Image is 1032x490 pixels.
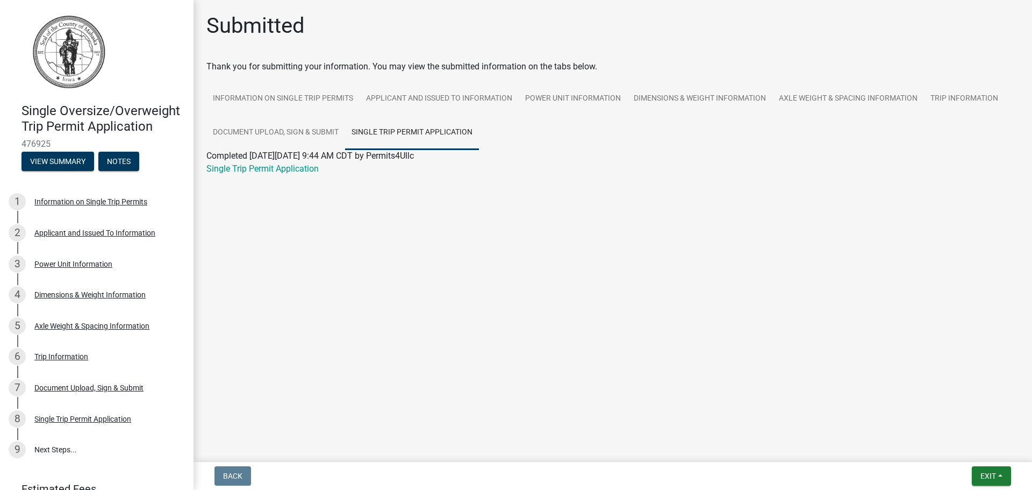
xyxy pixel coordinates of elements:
div: Document Upload, Sign & Submit [34,384,144,392]
h1: Submitted [206,13,305,39]
div: Dimensions & Weight Information [34,291,146,299]
div: Power Unit Information [34,260,112,268]
span: Exit [980,472,996,480]
div: 3 [9,255,26,273]
wm-modal-confirm: Summary [21,158,94,166]
a: Dimensions & Weight Information [627,82,772,116]
img: Mahaska County, Iowa [21,11,117,92]
button: Notes [98,152,139,171]
div: Axle Weight & Spacing Information [34,322,149,330]
span: 476925 [21,139,172,149]
a: Document Upload, Sign & Submit [206,116,345,150]
button: View Summary [21,152,94,171]
div: Applicant and Issued To Information [34,229,155,237]
span: Back [223,472,242,480]
div: 8 [9,410,26,428]
div: Information on Single Trip Permits [34,198,147,205]
a: Power Unit Information [519,82,627,116]
button: Exit [972,466,1011,486]
div: 6 [9,348,26,365]
div: 2 [9,224,26,242]
a: Information on Single Trip Permits [206,82,360,116]
a: Applicant and Issued To Information [360,82,519,116]
span: Completed [DATE][DATE] 9:44 AM CDT by Permits4Ullc [206,151,414,161]
a: Single Trip Permit Application [345,116,479,150]
div: Single Trip Permit Application [34,415,131,423]
h4: Single Oversize/Overweight Trip Permit Application [21,103,185,134]
div: 5 [9,317,26,335]
a: Trip Information [924,82,1005,116]
wm-modal-confirm: Notes [98,158,139,166]
div: Trip Information [34,353,88,360]
button: Back [214,466,251,486]
div: 1 [9,193,26,210]
div: 9 [9,441,26,458]
a: Axle Weight & Spacing Information [772,82,924,116]
div: 7 [9,379,26,396]
div: Thank you for submitting your information. You may view the submitted information on the tabs below. [206,60,1019,73]
div: 4 [9,286,26,303]
a: Single Trip Permit Application [206,164,319,174]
